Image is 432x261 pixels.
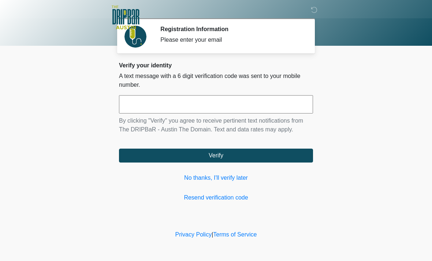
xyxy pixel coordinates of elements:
button: Verify [119,149,313,163]
a: No thanks, I'll verify later [119,174,313,182]
p: By clicking "Verify" you agree to receive pertinent text notifications from The DRIPBaR - Austin ... [119,116,313,134]
img: Agent Avatar [124,26,146,48]
div: Please enter your email [160,36,302,44]
p: A text message with a 6 digit verification code was sent to your mobile number. [119,72,313,89]
a: Terms of Service [213,231,257,238]
a: Resend verification code [119,193,313,202]
a: Privacy Policy [175,231,212,238]
img: The DRIPBaR - Austin The Domain Logo [112,5,139,29]
h2: Verify your identity [119,62,313,69]
a: | [212,231,213,238]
